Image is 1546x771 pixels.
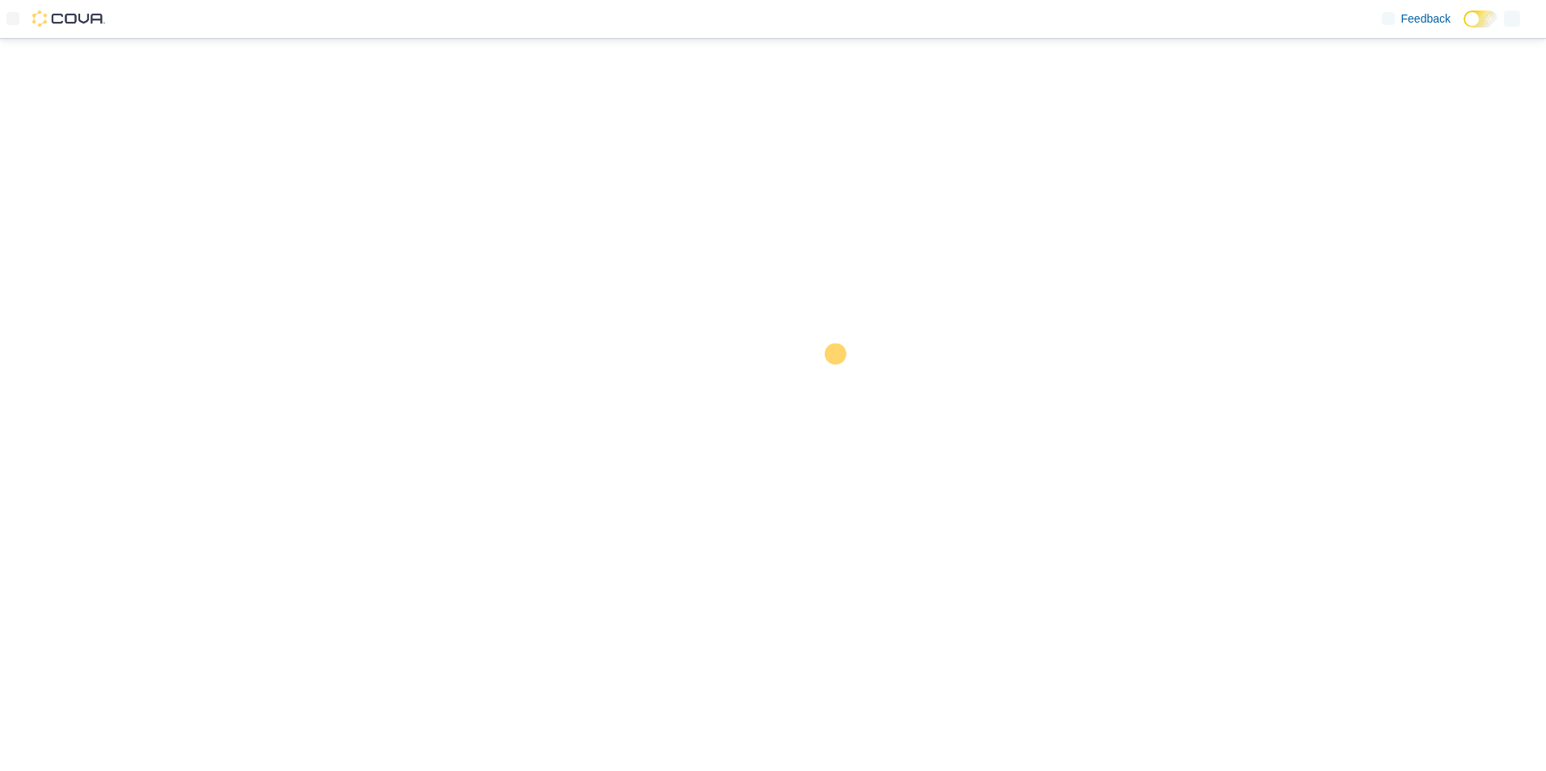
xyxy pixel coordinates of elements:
[1401,11,1451,27] span: Feedback
[773,331,894,453] img: cova-loader
[1375,2,1457,35] a: Feedback
[32,11,105,27] img: Cova
[1464,27,1464,28] span: Dark Mode
[1464,11,1497,27] input: Dark Mode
